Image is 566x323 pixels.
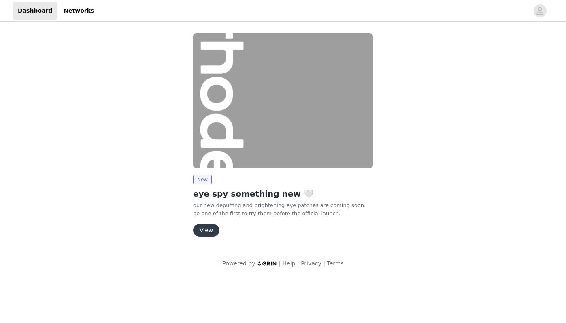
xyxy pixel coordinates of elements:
[283,260,296,267] a: Help
[279,260,281,267] span: |
[193,33,373,168] img: rhode skin
[536,4,544,17] div: avatar
[193,188,373,200] h2: eye spy something new 🤍
[193,224,219,237] button: View
[193,227,219,233] a: View
[297,260,299,267] span: |
[257,261,277,266] img: logo
[193,201,373,217] p: our new depuffing and brightening eye patches are coming soon. be one of the first to try them be...
[222,260,255,267] span: Powered by
[327,260,343,267] a: Terms
[323,260,325,267] span: |
[59,2,99,20] a: Networks
[193,175,212,184] span: New
[13,2,57,20] a: Dashboard
[301,260,321,267] a: Privacy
